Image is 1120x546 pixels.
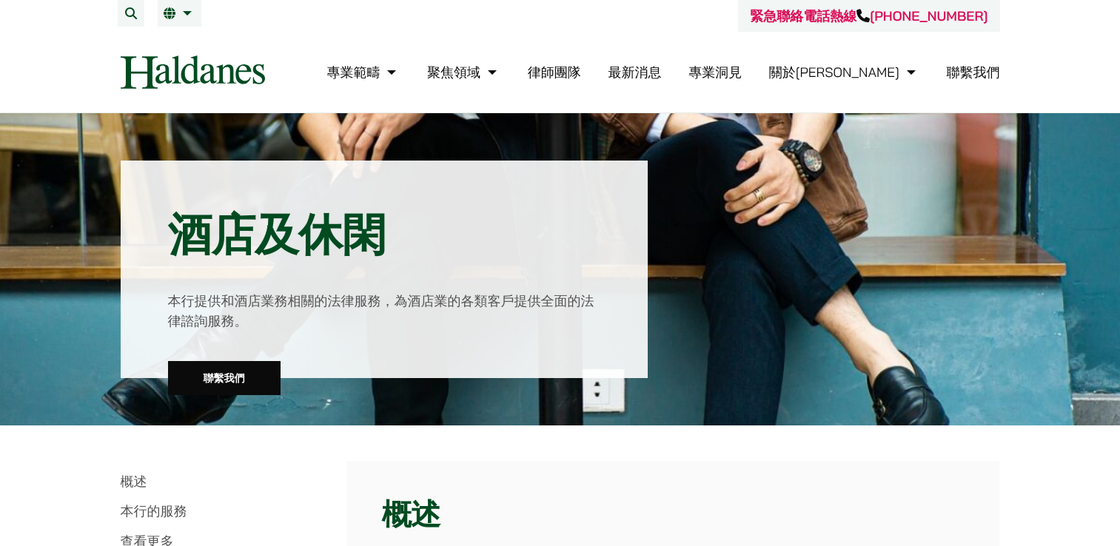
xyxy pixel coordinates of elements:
[168,291,601,331] p: 本行提供和酒店業務相關的法律服務，為酒店業的各類客戶提供全面的法律諮詢服務。
[427,64,500,81] a: 聚焦領域
[382,496,964,532] h2: 概述
[947,64,1000,81] a: 聯繫我們
[688,64,742,81] a: 專業洞見
[168,208,601,261] h1: 酒店及休閑
[121,502,187,519] a: 本行的服務
[121,473,147,490] a: 概述
[750,7,987,24] a: 緊急聯絡電話熱線[PHONE_NUMBER]
[168,361,281,395] a: 聯繫我們
[164,7,195,19] a: 繁
[608,64,661,81] a: 最新消息
[528,64,581,81] a: 律師團隊
[769,64,919,81] a: 關於何敦
[326,64,400,81] a: 專業範疇
[121,55,265,89] img: Logo of Haldanes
